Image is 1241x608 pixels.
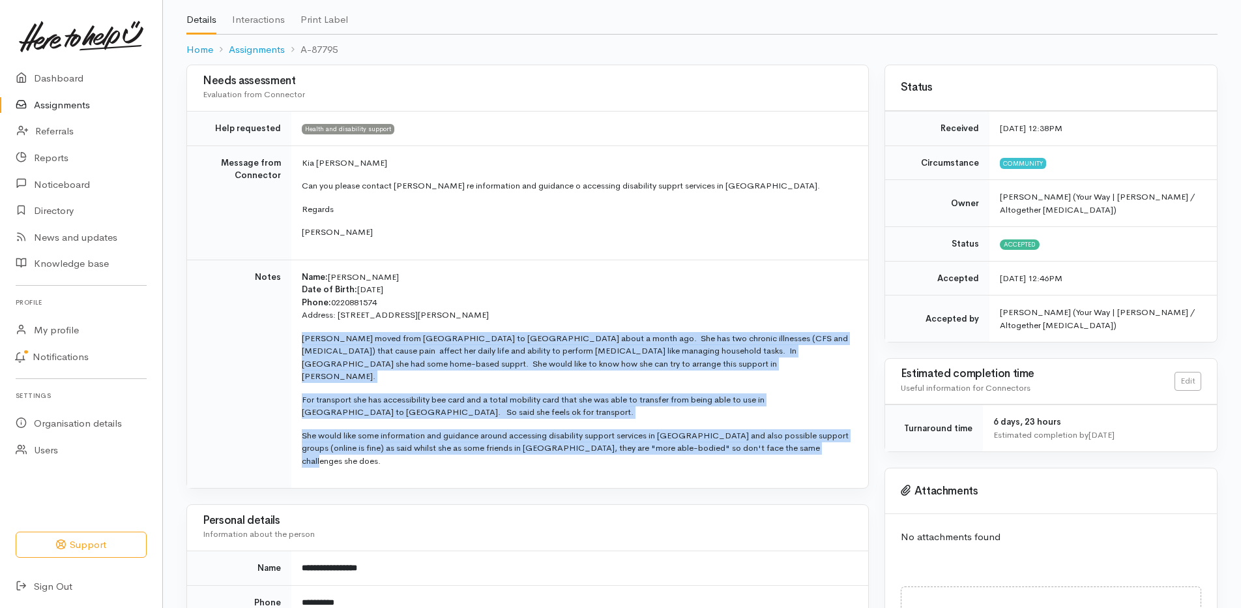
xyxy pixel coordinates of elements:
[331,297,377,308] span: 0220881574
[901,530,1201,545] p: No attachments found
[186,35,1218,65] nav: breadcrumb
[16,387,147,404] h6: Settings
[203,75,853,87] h3: Needs assessment
[901,82,1201,94] h3: Status
[16,532,147,558] button: Support
[885,261,989,296] td: Accepted
[285,42,338,57] li: A-87795
[901,382,1030,393] span: Useful information for Connectors
[186,42,213,57] a: Home
[203,515,853,527] h3: Personal details
[187,112,291,146] td: Help requested
[302,284,357,295] span: Date of Birth:
[187,145,291,260] td: Message from Connector
[989,296,1217,342] td: [PERSON_NAME] (Your Way | [PERSON_NAME] / Altogether [MEDICAL_DATA])
[187,260,291,488] td: Notes
[885,296,989,342] td: Accepted by
[1000,123,1062,134] time: [DATE] 12:38PM
[993,416,1061,427] span: 6 days, 23 hours
[302,393,853,419] p: For transport she has accessibility bee card and a total mobility card that she was able to trans...
[885,180,989,227] td: Owner
[993,429,1201,442] div: Estimated completion by
[328,271,399,282] span: [PERSON_NAME]
[302,203,853,216] p: Regards
[885,227,989,262] td: Status
[1000,158,1046,168] span: Community
[357,284,383,295] span: [DATE]
[302,332,853,383] p: [PERSON_NAME] moved from [GEOGRAPHIC_DATA] to [GEOGRAPHIC_DATA] about a month ago. She has two ch...
[302,124,394,134] span: Health and disability support
[302,157,853,170] p: Kia [PERSON_NAME]
[1000,191,1195,215] span: [PERSON_NAME] (Your Way | [PERSON_NAME] / Altogether [MEDICAL_DATA])
[1175,372,1201,391] a: Edit
[901,485,1201,498] h3: Attachments
[302,179,853,192] p: Can you please contact [PERSON_NAME] re information and guidance o accessing disability supprt se...
[885,405,983,452] td: Turnaround time
[229,42,285,57] a: Assignments
[302,226,853,239] p: [PERSON_NAME]
[203,528,315,540] span: Information about the person
[885,145,989,180] td: Circumstance
[1088,429,1115,440] time: [DATE]
[302,297,331,308] span: Phone:
[1000,239,1040,250] span: Accepted
[901,368,1175,380] h3: Estimated completion time
[302,271,328,282] span: Name:
[16,294,147,311] h6: Profile
[203,89,305,100] span: Evaluation from Connector
[1000,273,1062,284] time: [DATE] 12:46PM
[885,112,989,146] td: Received
[302,309,853,322] p: Address: [STREET_ADDRESS][PERSON_NAME]
[302,429,853,468] p: She would like some information and guidance around accessing disability support services in [GEO...
[187,551,291,586] td: Name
